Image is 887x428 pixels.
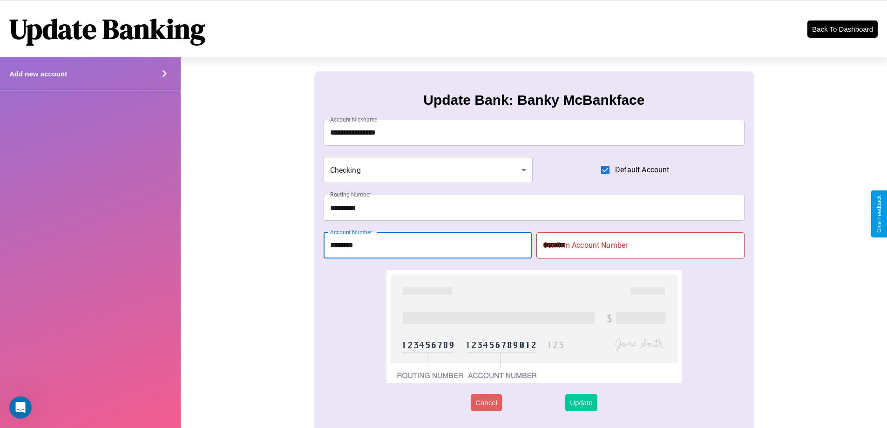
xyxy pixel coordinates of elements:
[471,394,502,411] button: Cancel
[876,195,882,233] div: Give Feedback
[807,20,878,38] button: Back To Dashboard
[9,396,32,419] iframe: Intercom live chat
[9,10,205,48] h1: Update Banking
[565,394,597,411] button: Update
[615,164,669,176] span: Default Account
[324,157,533,183] div: Checking
[386,270,681,383] img: check
[330,190,371,198] label: Routing Number
[9,70,67,78] h4: Add new account
[423,92,644,108] h3: Update Bank: Banky McBankface
[330,115,378,123] label: Account Nickname
[330,228,372,236] label: Account Number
